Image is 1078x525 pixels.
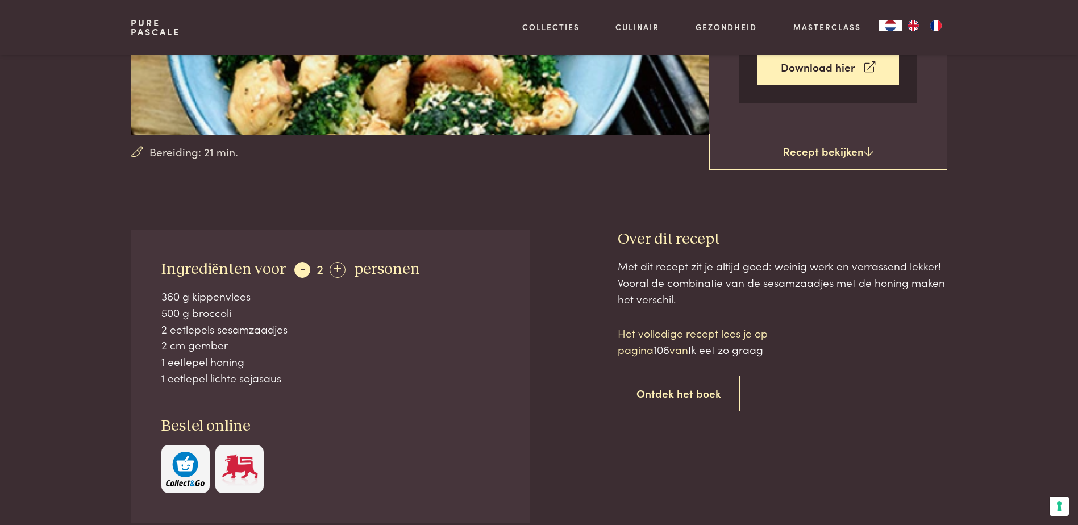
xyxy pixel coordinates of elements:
div: Met dit recept zit je altijd goed: weinig werk en verrassend lekker! Vooral de combinatie van de ... [618,258,947,307]
a: Culinair [615,21,659,33]
a: Ontdek het boek [618,376,740,411]
aside: Language selected: Nederlands [879,20,947,31]
span: 106 [654,341,669,357]
span: Bereiding: 21 min. [149,144,238,160]
a: Download hier [757,49,899,85]
h3: Bestel online [161,416,500,436]
div: + [330,262,346,278]
a: PurePascale [131,18,180,36]
div: 2 eetlepels sesamzaadjes [161,321,500,338]
a: FR [925,20,947,31]
div: 1 eetlepel lichte sojasaus [161,370,500,386]
img: c308188babc36a3a401bcb5cb7e020f4d5ab42f7cacd8327e500463a43eeb86c.svg [166,452,205,486]
span: Ingrediënten voor [161,261,286,277]
ul: Language list [902,20,947,31]
div: 500 g broccoli [161,305,500,321]
div: Language [879,20,902,31]
span: Ik eet zo graag [688,341,763,357]
p: Het volledige recept lees je op pagina van [618,325,811,357]
a: Collecties [522,21,580,33]
span: 2 [317,259,323,278]
button: Uw voorkeuren voor toestemming voor trackingtechnologieën [1050,497,1069,516]
a: NL [879,20,902,31]
div: 2 cm gember [161,337,500,353]
div: - [294,262,310,278]
img: Delhaize [220,452,259,486]
a: Masterclass [793,21,861,33]
a: EN [902,20,925,31]
a: Recept bekijken [709,134,947,170]
span: personen [354,261,420,277]
h3: Over dit recept [618,230,947,249]
div: 1 eetlepel honing [161,353,500,370]
a: Gezondheid [696,21,757,33]
div: 360 g kippenvlees [161,288,500,305]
